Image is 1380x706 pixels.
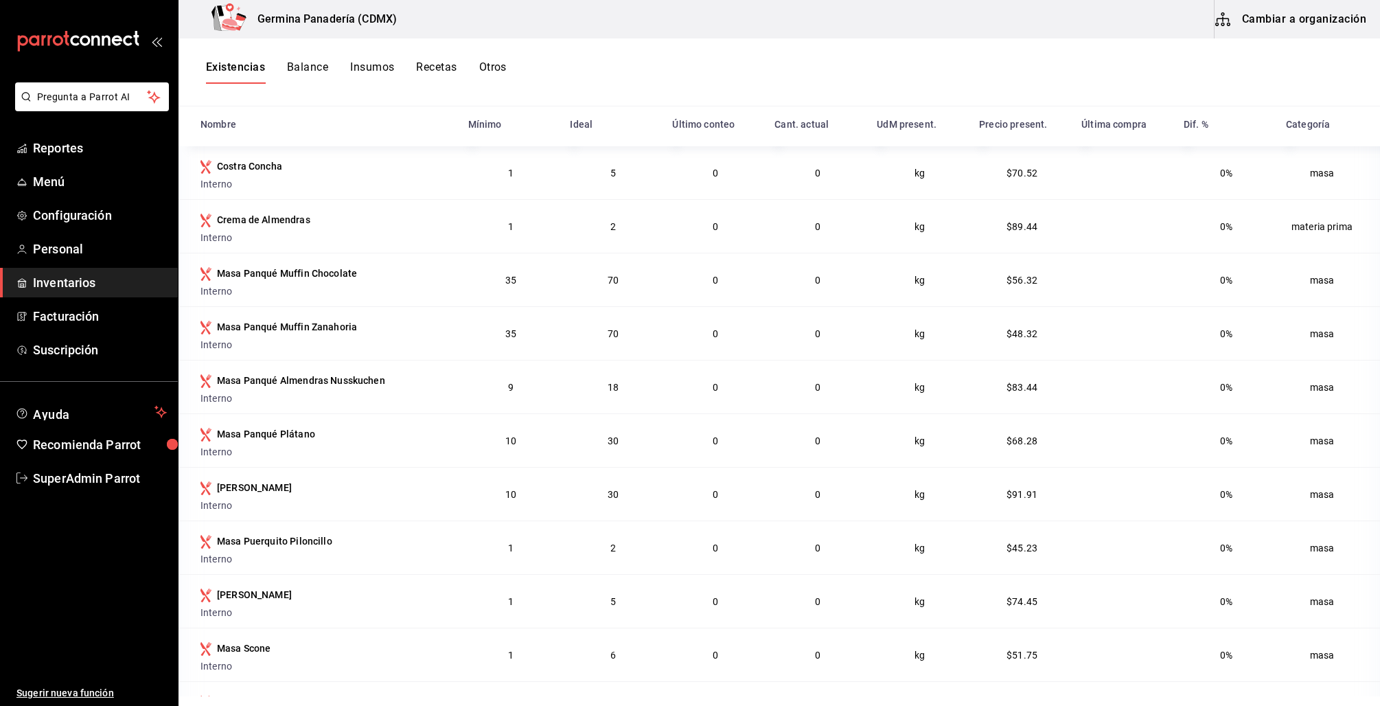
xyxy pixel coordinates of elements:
div: Ideal [570,119,593,130]
td: masa [1278,253,1380,306]
td: masa [1278,467,1380,521]
span: $56.32 [1007,275,1037,286]
td: kg [869,360,971,413]
span: 0% [1220,596,1232,607]
div: navigation tabs [206,60,507,84]
span: 0 [713,596,718,607]
svg: Insumo producido [200,267,211,281]
td: masa [1278,413,1380,467]
span: Recomienda Parrot [33,435,167,454]
span: 0 [713,435,718,446]
span: $48.32 [1007,328,1037,339]
span: 70 [608,275,619,286]
span: 0 [815,328,820,339]
svg: Insumo producido [200,535,211,549]
td: masa [1278,360,1380,413]
span: 0% [1220,328,1232,339]
span: Personal [33,240,167,258]
svg: Insumo producido [200,589,211,602]
span: 0% [1220,543,1232,554]
span: 30 [608,435,619,446]
div: [PERSON_NAME] [217,588,292,602]
span: 18 [608,382,619,393]
td: kg [869,199,971,253]
div: Interno [200,338,452,352]
div: [PERSON_NAME] [217,481,292,494]
div: Interno [200,552,452,566]
svg: Insumo producido [200,374,211,388]
span: 0 [713,489,718,500]
button: Otros [479,60,507,84]
span: 30 [608,489,619,500]
div: Cant. actual [774,119,829,130]
div: Precio present. [979,119,1047,130]
span: 0% [1220,650,1232,661]
div: Mínimo [468,119,502,130]
span: 5 [610,168,616,179]
div: Masa Panqué Almendras Nusskuchen [217,374,385,387]
div: Masa Scone [217,641,271,655]
div: Interno [200,177,452,191]
span: 1 [508,596,514,607]
div: Interno [200,445,452,459]
span: 0 [815,168,820,179]
span: 0% [1220,489,1232,500]
div: Interno [200,284,452,298]
span: 0 [713,221,718,232]
span: $91.91 [1007,489,1037,500]
span: Menú [33,172,167,191]
span: 5 [610,596,616,607]
span: Facturación [33,307,167,326]
div: Interno [200,606,452,619]
span: 10 [505,489,516,500]
td: kg [869,628,971,681]
span: 0 [815,221,820,232]
h3: Germina Panadería (CDMX) [246,11,397,27]
div: UdM present. [877,119,936,130]
span: $74.45 [1007,596,1037,607]
span: 0 [815,596,820,607]
div: Interno [200,391,452,405]
div: Masa Panqué Muffin Chocolate [217,266,357,280]
button: Balance [287,60,328,84]
span: 6 [610,650,616,661]
td: masa [1278,521,1380,574]
span: $68.28 [1007,435,1037,446]
span: 0 [815,543,820,554]
span: 70 [608,328,619,339]
button: Pregunta a Parrot AI [15,82,169,111]
div: Masa Puerquito Piloncillo [217,534,332,548]
span: 0 [713,650,718,661]
td: kg [869,146,971,199]
span: $89.44 [1007,221,1037,232]
div: Último conteo [672,119,735,130]
span: 35 [505,328,516,339]
span: 0 [713,382,718,393]
div: Última compra [1081,119,1147,130]
span: 35 [505,275,516,286]
span: 0 [815,489,820,500]
span: 10 [505,435,516,446]
td: kg [869,253,971,306]
div: Nombre [200,119,236,130]
span: SuperAdmin Parrot [33,469,167,488]
span: 1 [508,221,514,232]
td: kg [869,413,971,467]
button: Insumos [350,60,394,84]
span: Pregunta a Parrot AI [37,90,148,104]
span: 0 [713,328,718,339]
span: 9 [508,382,514,393]
td: masa [1278,574,1380,628]
svg: Insumo producido [200,642,211,656]
span: $45.23 [1007,543,1037,554]
td: masa [1278,146,1380,199]
svg: Insumo producido [200,481,211,495]
div: Crema de Almendras [217,213,310,227]
span: 0 [815,275,820,286]
div: Interno [200,499,452,512]
svg: Insumo producido [200,214,211,227]
td: kg [869,306,971,360]
span: 1 [508,650,514,661]
div: Interno [200,231,452,244]
td: masa [1278,306,1380,360]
